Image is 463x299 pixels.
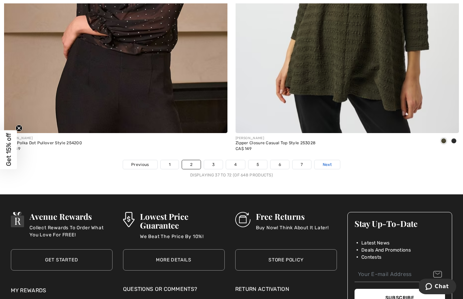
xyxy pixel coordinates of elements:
span: Contests [361,254,381,261]
div: Black [449,136,459,147]
a: My Rewards [11,287,46,294]
span: Get 15% off [5,133,13,166]
img: Lowest Price Guarantee [123,212,135,227]
input: Your E-mail Address [355,267,445,282]
span: Next [323,162,332,168]
img: Free Returns [235,212,250,227]
div: Avocado [439,136,449,147]
a: Return Activation [235,285,337,293]
a: 7 [293,160,311,169]
div: [PERSON_NAME] [236,136,316,141]
img: Avenue Rewards [11,212,24,227]
p: We Beat The Price By 10%! [140,233,225,247]
p: Buy Now! Think About It Later! [256,224,329,238]
a: Store Policy [235,249,337,271]
span: Deals And Promotions [361,247,411,254]
h3: Stay Up-To-Date [355,219,445,228]
a: 1 [161,160,179,169]
span: CA$ 149 [236,146,251,151]
a: Next [315,160,340,169]
h3: Avenue Rewards [29,212,112,221]
button: Close teaser [16,125,22,131]
span: Previous [131,162,149,168]
iframe: Opens a widget where you can chat to one of our agents [419,279,456,296]
div: Zipper Closure Casual Top Style 253028 [236,141,316,146]
a: Get Started [11,249,113,271]
div: Sheer Polka Dot Pullover Style 254200 [4,141,82,146]
p: Collect Rewards To Order What You Love For FREE! [29,224,112,238]
a: 3 [204,160,223,169]
a: Previous [123,160,157,169]
div: Questions or Comments? [123,285,225,297]
div: [PERSON_NAME] [4,136,82,141]
a: More Details [123,249,225,271]
h3: Lowest Price Guarantee [140,212,225,230]
h3: Free Returns [256,212,329,221]
span: Latest News [361,239,389,247]
a: 6 [270,160,289,169]
a: 4 [226,160,245,169]
a: 5 [248,160,267,169]
a: 2 [182,160,201,169]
